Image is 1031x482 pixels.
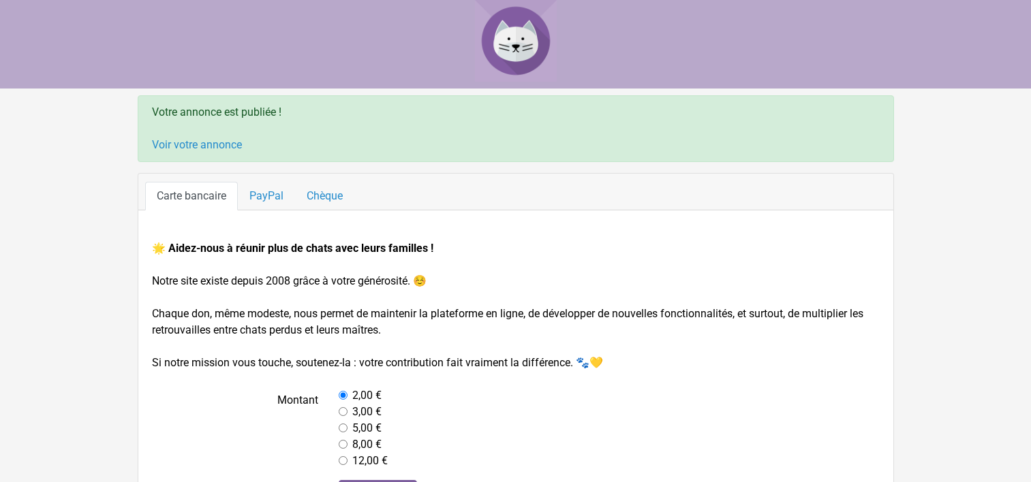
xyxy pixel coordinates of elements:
label: 12,00 € [352,453,388,469]
a: PayPal [238,182,295,210]
label: 2,00 € [352,387,382,404]
label: 3,00 € [352,404,382,420]
div: Votre annonce est publiée ! [138,95,894,162]
a: Carte bancaire [145,182,238,210]
label: 8,00 € [352,436,382,453]
label: 5,00 € [352,420,382,436]
strong: 🌟 Aidez-nous à réunir plus de chats avec leurs familles ! [152,242,433,255]
a: Voir votre annonce [152,138,242,151]
a: Chèque [295,182,354,210]
label: Montant [142,387,329,469]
